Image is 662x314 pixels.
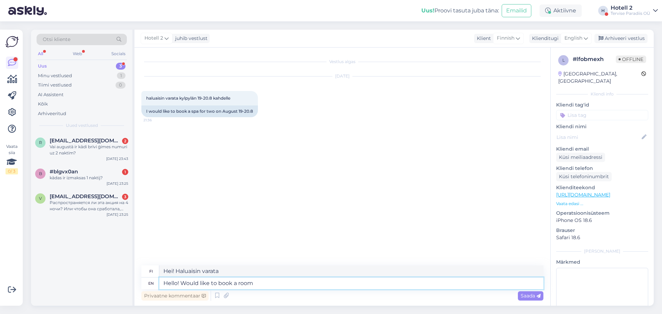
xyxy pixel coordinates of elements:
div: [DATE] 23:43 [106,156,128,161]
div: AI Assistent [38,91,63,98]
div: Kliendi info [556,91,648,97]
div: 0 / 3 [6,168,18,174]
span: 21:36 [143,118,169,123]
div: en [148,277,154,289]
div: kādas ir izmaksas 1 naktij? [50,175,128,181]
span: Finnish [497,34,514,42]
p: Märkmed [556,259,648,266]
div: [DATE] [141,73,543,79]
div: Socials [110,49,127,58]
span: Hotell 2 [144,34,163,42]
div: Privaatne kommentaar [141,291,209,301]
p: Kliendi tag'id [556,101,648,109]
div: H [598,6,608,16]
span: raitis.boldisevics@gmail.com [50,138,121,144]
div: Aktiivne [540,4,582,17]
div: 3 [122,194,128,200]
div: juhib vestlust [172,35,208,42]
div: [DATE] 23:25 [107,212,128,217]
p: Klienditeekond [556,184,648,191]
img: Askly Logo [6,35,19,48]
p: iPhone OS 18.6 [556,217,648,224]
div: 2 [122,138,128,144]
div: Распространяется ли эта акция на 4 ночи? Или чтобы она сработала, необходимо взять строго 3 ночи? [50,200,128,212]
a: [URL][DOMAIN_NAME] [556,192,610,198]
div: Klient [474,35,491,42]
div: [GEOGRAPHIC_DATA], [GEOGRAPHIC_DATA] [558,70,641,85]
span: v [39,196,42,201]
div: Arhiveeri vestlus [594,34,648,43]
span: Otsi kliente [43,36,70,43]
div: Arhiveeritud [38,110,66,117]
p: Kliendi nimi [556,123,648,130]
p: Safari 18.6 [556,234,648,241]
span: Uued vestlused [66,122,98,129]
div: 0 [116,82,126,89]
button: Emailid [502,4,531,17]
span: r [39,140,42,145]
a: Hotell 2Tervise Paradiis OÜ [611,5,658,16]
span: l [562,58,565,63]
p: Brauser [556,227,648,234]
div: All [37,49,44,58]
div: # lfobmexh [573,55,616,63]
div: Vestlus algas [141,59,543,65]
div: 1 [117,72,126,79]
div: Vai augustā ir kādi brīvi ģimes numuri uz 2 naktīm? [50,144,128,156]
div: fi [149,265,153,277]
textarea: Hei! Haluaisin varata [159,265,543,277]
span: b [39,171,42,176]
div: Tervise Paradiis OÜ [611,11,650,16]
div: I would like to book a spa for two on August 19-20.8 [141,105,258,117]
textarea: Hello! Would like to book a room [159,277,543,289]
div: Web [71,49,83,58]
div: [PERSON_NAME] [556,248,648,254]
div: 3 [116,63,126,70]
span: English [564,34,582,42]
span: val2001@inbox.lv [50,193,121,200]
div: Klienditugi [529,35,559,42]
p: Kliendi telefon [556,165,648,172]
div: Hotell 2 [611,5,650,11]
div: Küsi meiliaadressi [556,153,605,162]
div: Minu vestlused [38,72,72,79]
p: Operatsioonisüsteem [556,210,648,217]
div: Kõik [38,101,48,108]
div: Uus [38,63,47,70]
div: 1 [122,169,128,175]
div: Vaata siia [6,143,18,174]
input: Lisa tag [556,110,648,120]
p: Kliendi email [556,145,648,153]
p: Vaata edasi ... [556,201,648,207]
div: Proovi tasuta juba täna: [421,7,499,15]
div: [DATE] 23:25 [107,181,128,186]
div: Küsi telefoninumbrit [556,172,612,181]
input: Lisa nimi [556,133,640,141]
span: Saada [521,293,541,299]
b: Uus! [421,7,434,14]
div: Tiimi vestlused [38,82,72,89]
span: #blgvx0an [50,169,78,175]
span: Offline [616,55,646,63]
span: haluaisin varata kylpylän 19-20.8 kahdelle [146,95,230,101]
